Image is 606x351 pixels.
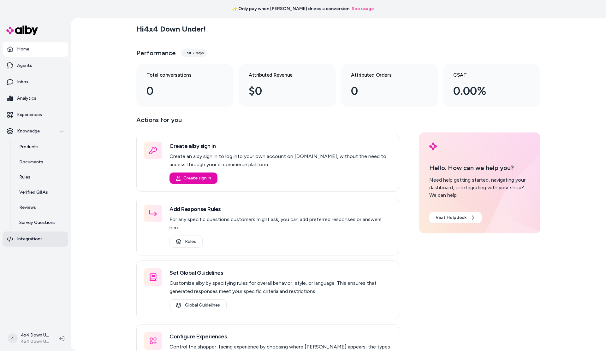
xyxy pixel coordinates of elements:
[17,112,42,118] p: Experiences
[169,173,217,184] button: Create sign in
[13,185,68,200] a: Verified Q&As
[169,205,391,214] h3: Add Response Rules
[6,26,38,35] img: alby Logo
[19,204,36,211] p: Reviews
[136,24,206,34] h2: Hi 4x4 Down Under !
[136,49,176,57] h3: Performance
[19,174,30,180] p: Rules
[351,71,418,79] h3: Attributed Orders
[351,83,418,100] div: 0
[443,64,540,107] a: CSAT 0.00%
[429,212,482,223] a: Visit Helpdesk
[13,170,68,185] a: Rules
[13,215,68,230] a: Survey Questions
[21,338,49,345] span: 4x4 Down Under
[341,64,438,107] a: Attributed Orders 0
[3,42,68,57] a: Home
[19,159,43,165] p: Documents
[17,79,28,85] p: Inbox
[249,71,316,79] h3: Attributed Revenue
[181,49,207,57] div: Last 7 days
[19,189,48,196] p: Verified Q&As
[146,83,213,100] div: 0
[3,231,68,247] a: Integrations
[429,176,530,199] div: Need help getting started, navigating your dashboard, or integrating with your shop? We can help.
[169,279,391,295] p: Customize alby by specifying rules for overall behavior, style, or language. This ensures that ge...
[169,215,391,232] p: For any specific questions customers might ask, you can add preferred responses or answers here.
[19,144,39,150] p: Products
[17,128,40,134] p: Knowledge
[249,83,316,100] div: $0
[13,200,68,215] a: Reviews
[3,107,68,122] a: Experiences
[17,62,32,69] p: Agents
[169,268,391,277] h3: Set Global Guidelines
[429,143,437,150] img: alby Logo
[169,236,203,248] a: Rules
[17,95,36,102] p: Analytics
[3,58,68,73] a: Agents
[169,142,391,150] h3: Create alby sign in
[4,328,54,348] button: 44x4 Down Under Shopify4x4 Down Under
[453,83,520,100] div: 0.00%
[17,236,43,242] p: Integrations
[21,332,49,338] p: 4x4 Down Under Shopify
[169,299,227,311] a: Global Guidelines
[19,219,56,226] p: Survey Questions
[169,332,391,341] h3: Configure Experiences
[13,155,68,170] a: Documents
[352,6,374,12] a: See usage
[146,71,213,79] h3: Total conversations
[429,163,530,173] p: Hello. How can we help you?
[3,74,68,90] a: Inbox
[232,6,350,12] span: ✨ Only pay when [PERSON_NAME] drives a conversion.
[8,333,18,343] span: 4
[453,71,520,79] h3: CSAT
[17,46,29,52] p: Home
[136,115,399,130] p: Actions for you
[3,91,68,106] a: Analytics
[136,64,234,107] a: Total conversations 0
[13,139,68,155] a: Products
[239,64,336,107] a: Attributed Revenue $0
[169,152,391,169] p: Create an alby sign in to log into your own account on [DOMAIN_NAME], without the need to access ...
[3,124,68,139] button: Knowledge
